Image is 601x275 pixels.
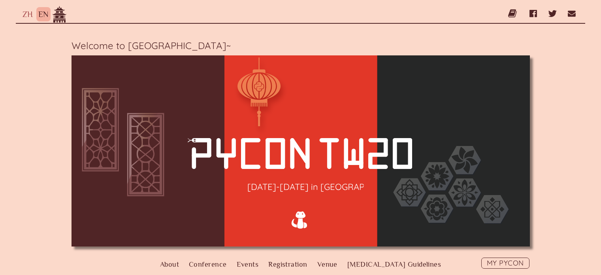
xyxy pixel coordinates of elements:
label: Events [237,258,259,271]
img: snake-icon.svg [286,205,315,234]
button: EN [36,7,51,21]
a: [MEDICAL_DATA] Guidelines [347,258,441,271]
label: Conference [189,258,227,271]
label: Registration [268,258,307,271]
button: ZH [21,7,35,21]
a: My PyCon [481,258,529,269]
div: Welcome to [GEOGRAPHIC_DATA]~ [72,40,530,51]
text: [DATE]-[DATE] in [GEOGRAPHIC_DATA] [247,181,410,192]
a: About [160,258,179,271]
a: Venue [317,258,337,271]
a: ZH [23,10,33,19]
a: Blog [508,4,518,23]
a: Twitter [548,4,557,23]
img: 2020-logo.svg [188,137,413,169]
a: Facebook [529,4,537,23]
a: Email [568,4,576,23]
